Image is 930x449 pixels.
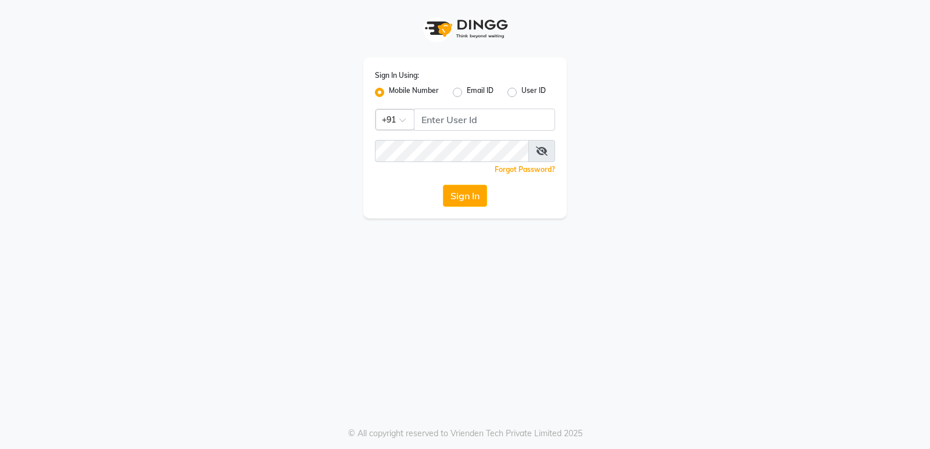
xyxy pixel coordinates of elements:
label: Mobile Number [389,85,439,99]
img: logo1.svg [419,12,512,46]
input: Username [375,140,529,162]
input: Username [414,109,555,131]
a: Forgot Password? [495,165,555,174]
label: Sign In Using: [375,70,419,81]
button: Sign In [443,185,487,207]
label: User ID [521,85,546,99]
label: Email ID [467,85,493,99]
